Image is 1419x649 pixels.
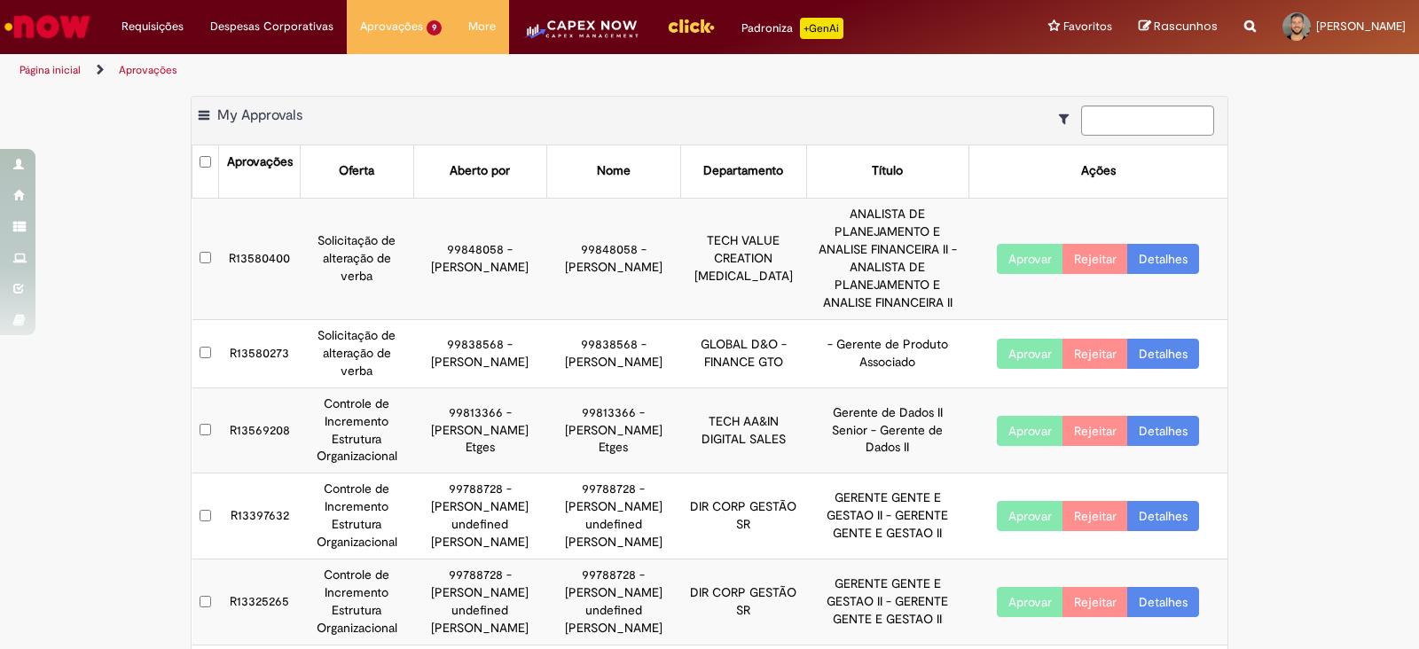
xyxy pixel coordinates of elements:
span: Despesas Corporativas [210,18,333,35]
a: Detalhes [1127,501,1199,531]
img: click_logo_yellow_360x200.png [667,12,715,39]
td: 99788728 - [PERSON_NAME] undefined [PERSON_NAME] [413,559,547,645]
td: 99813366 - [PERSON_NAME] Etges [413,387,547,473]
button: Aprovar [997,587,1063,617]
a: Rascunhos [1139,19,1218,35]
div: Aberto por [450,162,510,180]
a: Detalhes [1127,587,1199,617]
td: TECH AA&IN DIGITAL SALES [680,387,806,473]
td: GLOBAL D&O - FINANCE GTO [680,319,806,387]
td: 99788728 - [PERSON_NAME] undefined [PERSON_NAME] [413,473,547,559]
a: Página inicial [20,63,81,77]
div: Departamento [703,162,783,180]
button: Rejeitar [1062,244,1128,274]
img: ServiceNow [2,9,93,44]
span: More [468,18,496,35]
div: Padroniza [741,18,843,39]
button: Rejeitar [1062,416,1128,446]
td: Solicitação de alteração de verba [301,198,413,319]
td: R13325265 [219,559,301,645]
span: Favoritos [1063,18,1112,35]
th: Aprovações [219,145,301,198]
td: 99788728 - [PERSON_NAME] undefined [PERSON_NAME] [547,473,681,559]
button: Rejeitar [1062,587,1128,617]
td: DIR CORP GESTÃO SR [680,559,806,645]
td: R13569208 [219,387,301,473]
td: GERENTE GENTE E GESTAO II - GERENTE GENTE E GESTAO II [807,473,969,559]
td: - Gerente de Produto Associado [807,319,969,387]
td: Controle de Incremento Estrutura Organizacional [301,559,413,645]
td: R13580273 [219,319,301,387]
span: Aprovações [360,18,423,35]
button: Aprovar [997,416,1063,446]
td: Controle de Incremento Estrutura Organizacional [301,387,413,473]
td: Solicitação de alteração de verba [301,319,413,387]
td: DIR CORP GESTÃO SR [680,473,806,559]
td: 99813366 - [PERSON_NAME] Etges [547,387,681,473]
a: Detalhes [1127,416,1199,446]
td: 99838568 - [PERSON_NAME] [547,319,681,387]
span: 9 [427,20,442,35]
td: 99848058 - [PERSON_NAME] [547,198,681,319]
i: Mostrar filtros para: Suas Solicitações [1059,113,1078,125]
td: Gerente de Dados II Senior - Gerente de Dados II [807,387,969,473]
td: Controle de Incremento Estrutura Organizacional [301,473,413,559]
td: TECH VALUE CREATION [MEDICAL_DATA] [680,198,806,319]
button: Rejeitar [1062,339,1128,369]
div: Ações [1081,162,1116,180]
td: 99838568 - [PERSON_NAME] [413,319,547,387]
span: Rascunhos [1154,18,1218,35]
div: Título [872,162,903,180]
span: My Approvals [217,106,302,124]
span: Requisições [122,18,184,35]
a: Detalhes [1127,244,1199,274]
td: R13397632 [219,473,301,559]
button: Aprovar [997,339,1063,369]
button: Aprovar [997,501,1063,531]
img: CapexLogo5.png [522,18,640,53]
a: Detalhes [1127,339,1199,369]
ul: Trilhas de página [13,54,933,87]
button: Rejeitar [1062,501,1128,531]
td: 99848058 - [PERSON_NAME] [413,198,547,319]
td: 99788728 - [PERSON_NAME] undefined [PERSON_NAME] [547,559,681,645]
td: GERENTE GENTE E GESTAO II - GERENTE GENTE E GESTAO II [807,559,969,645]
td: R13580400 [219,198,301,319]
a: Aprovações [119,63,177,77]
div: Nome [597,162,631,180]
p: +GenAi [800,18,843,39]
span: [PERSON_NAME] [1316,19,1406,34]
td: ANALISTA DE PLANEJAMENTO E ANALISE FINANCEIRA II - ANALISTA DE PLANEJAMENTO E ANALISE FINANCEIRA II [807,198,969,319]
button: Aprovar [997,244,1063,274]
div: Aprovações [227,153,293,171]
div: Oferta [339,162,374,180]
